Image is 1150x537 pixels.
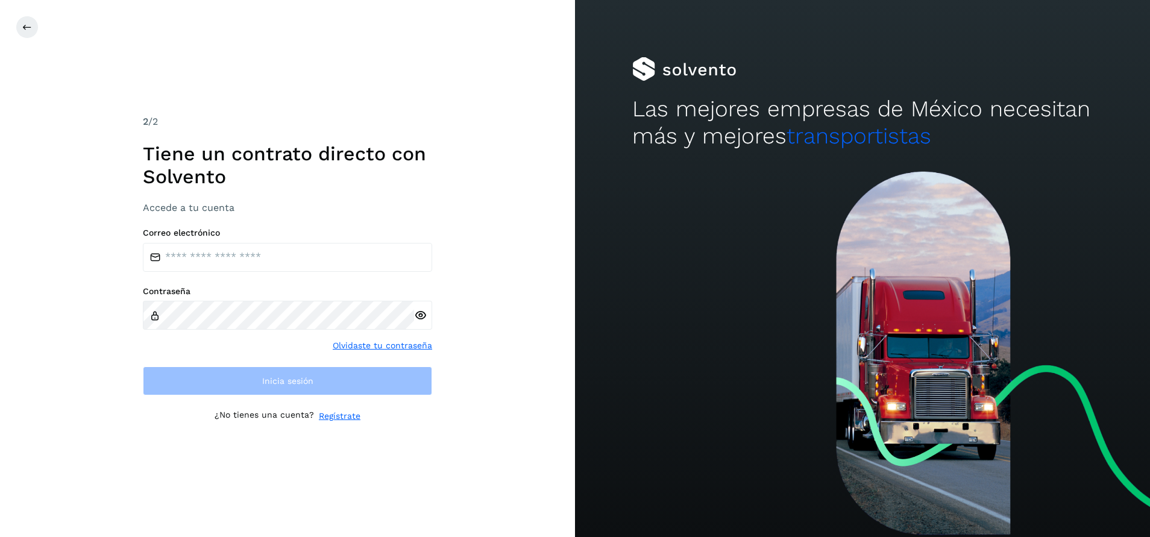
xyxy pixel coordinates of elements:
label: Contraseña [143,286,432,297]
span: transportistas [787,123,931,149]
label: Correo electrónico [143,228,432,238]
a: Olvidaste tu contraseña [333,339,432,352]
button: Inicia sesión [143,366,432,395]
a: Regístrate [319,410,360,422]
p: ¿No tienes una cuenta? [215,410,314,422]
span: 2 [143,116,148,127]
span: Inicia sesión [262,377,313,385]
h3: Accede a tu cuenta [143,202,432,213]
h1: Tiene un contrato directo con Solvento [143,142,432,189]
h2: Las mejores empresas de México necesitan más y mejores [632,96,1092,149]
div: /2 [143,115,432,129]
